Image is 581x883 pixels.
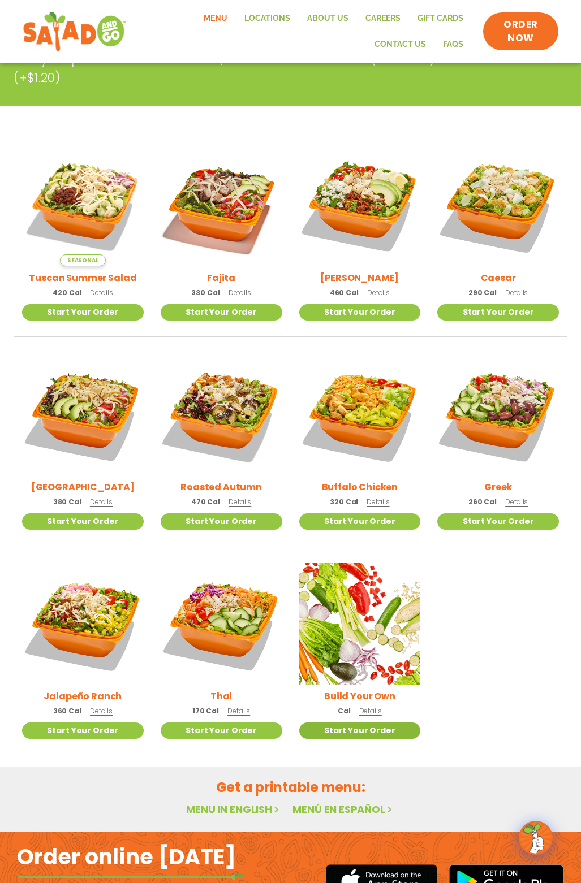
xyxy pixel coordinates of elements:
span: Details [229,497,251,507]
h2: Roasted Autumn [180,480,262,494]
a: Menú en español [292,802,394,816]
a: Start Your Order [161,513,282,530]
a: Start Your Order [22,304,144,321]
h2: Thai [210,689,232,703]
img: fork [17,874,243,880]
span: 460 Cal [330,288,359,298]
span: 470 Cal [191,497,220,507]
span: Details [90,288,113,297]
h2: Tuscan Summer Salad [29,271,136,285]
h2: Buffalo Chicken [322,480,398,494]
a: Contact Us [366,32,434,58]
span: Details [367,497,389,507]
span: Details [505,497,528,507]
span: Details [505,288,528,297]
img: Product photo for Fajita Salad [161,145,282,266]
img: Product photo for Build Your Own [299,563,421,685]
img: Product photo for Roasted Autumn Salad [161,354,282,475]
span: Details [359,706,382,716]
img: Product photo for Greek Salad [437,354,559,475]
a: Locations [236,6,299,32]
a: Start Your Order [437,304,559,321]
span: Details [367,288,390,297]
h2: [GEOGRAPHIC_DATA] [31,480,135,494]
span: 290 Cal [468,288,497,298]
span: ORDER NOW [494,18,547,45]
span: Seasonal [60,254,106,266]
h2: Build Your Own [324,689,395,703]
a: Start Your Order [437,513,559,530]
h2: Jalapeño Ranch [44,689,122,703]
a: Start Your Order [161,722,282,739]
h2: Greek [484,480,512,494]
a: Start Your Order [299,513,421,530]
img: Product photo for BBQ Ranch Salad [22,354,144,475]
a: Start Your Order [161,304,282,321]
h2: Order online [DATE] [17,843,236,871]
a: Menu [195,6,236,32]
span: Details [229,288,251,297]
a: Start Your Order [299,304,421,321]
a: Careers [357,6,409,32]
nav: Menu [138,6,472,57]
h2: [PERSON_NAME] [320,271,399,285]
span: Details [90,706,113,716]
a: GIFT CARDS [409,6,472,32]
span: 260 Cal [468,497,497,507]
img: Product photo for Tuscan Summer Salad [22,145,144,266]
h2: Get a printable menu: [14,777,567,797]
img: Product photo for Cobb Salad [299,145,421,266]
img: new-SAG-logo-768×292 [23,9,127,54]
span: 380 Cal [53,497,81,507]
span: 170 Cal [192,706,219,716]
span: 420 Cal [53,288,81,298]
a: FAQs [434,32,472,58]
span: 330 Cal [191,288,220,298]
h2: Caesar [481,271,516,285]
a: About Us [299,6,357,32]
span: Details [227,706,250,716]
a: Menu in English [186,802,281,816]
span: Details [90,497,113,507]
a: Start Your Order [299,722,421,739]
span: 360 Cal [53,706,81,716]
h2: Fajita [207,271,235,285]
img: Product photo for Jalapeño Ranch Salad [22,563,144,685]
span: 320 Cal [330,497,358,507]
a: Start Your Order [22,513,144,530]
img: Product photo for Buffalo Chicken Salad [299,354,421,475]
img: wpChatIcon [520,822,552,854]
a: ORDER NOW [483,12,558,51]
img: Product photo for Thai Salad [161,563,282,685]
img: Product photo for Caesar Salad [437,145,559,266]
p: Pick your protein: roasted chicken, buffalo chicken or tofu (included) or steak (+$1.20) [14,50,517,87]
span: Cal [338,706,351,716]
a: Start Your Order [22,722,144,739]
